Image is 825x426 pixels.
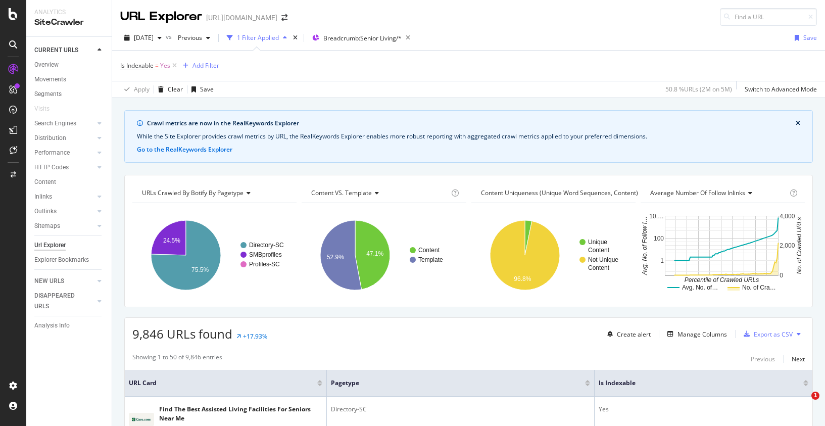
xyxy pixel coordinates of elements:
div: times [291,33,300,43]
div: Analysis Info [34,320,70,331]
span: URL Card [129,378,315,388]
a: Outlinks [34,206,94,217]
text: Avg. No. of Follow I… [641,216,648,275]
div: DISAPPEARED URLS [34,291,85,312]
text: 2,000 [780,242,795,249]
a: Distribution [34,133,94,144]
div: Directory-SC [331,405,590,414]
text: Template [418,256,443,263]
text: Directory-SC [249,242,284,249]
text: 4,000 [780,213,795,220]
text: SMBprofiles [249,251,282,258]
div: Url Explorer [34,240,66,251]
text: 75.5% [191,266,209,273]
h4: Average Number of Follow Inlinks [648,185,788,201]
a: Sitemaps [34,221,94,231]
a: Content [34,177,105,187]
div: Performance [34,148,70,158]
span: 1 [811,392,819,400]
span: 9,846 URLs found [132,325,232,342]
a: Overview [34,60,105,70]
text: 47.1% [366,250,383,257]
span: pagetype [331,378,570,388]
h4: Content Uniqueness (Unique Word Sequences, Content) [479,185,653,201]
span: Breadcrumb: Senior Living/* [323,34,402,42]
a: NEW URLS [34,276,94,287]
button: Export as CSV [740,326,793,342]
div: Movements [34,74,66,85]
a: Movements [34,74,105,85]
div: Manage Columns [677,330,727,339]
button: Go to the RealKeywords Explorer [137,145,232,154]
div: Overview [34,60,59,70]
text: Unique [588,239,607,246]
svg: A chart. [132,211,295,299]
div: Save [803,33,817,42]
div: Showing 1 to 50 of 9,846 entries [132,353,222,365]
div: URL Explorer [120,8,202,25]
div: Export as CSV [754,330,793,339]
text: 0 [780,272,783,279]
a: Analysis Info [34,320,105,331]
text: 96.8% [514,275,531,282]
div: Visits [34,104,50,114]
button: Previous [751,353,775,365]
a: CURRENT URLS [34,45,94,56]
div: 50.8 % URLs ( 2M on 5M ) [665,85,732,93]
a: Search Engines [34,118,94,129]
text: Content [588,264,610,271]
text: Avg. No. of… [682,284,718,291]
div: Next [792,355,805,363]
button: Previous [174,30,214,46]
span: Content Uniqueness (Unique Word Sequences, Content) [481,188,638,197]
div: Analytics [34,8,104,17]
text: No. of Crawled URLs [796,217,803,274]
text: Not Unique [588,256,618,263]
a: Url Explorer [34,240,105,251]
div: Save [200,85,214,93]
div: Search Engines [34,118,76,129]
button: Apply [120,81,150,98]
span: Previous [174,33,202,42]
h4: Content VS. Template [309,185,449,201]
text: 1 [660,257,664,264]
div: 1 Filter Applied [237,33,279,42]
button: Add Filter [179,60,219,72]
button: Create alert [603,326,651,342]
svg: A chart. [641,211,803,299]
button: Breadcrumb:Senior Living/* [308,30,402,46]
div: Previous [751,355,775,363]
button: [DATE] [120,30,166,46]
div: Create alert [617,330,651,339]
text: Profiles-SC [249,261,280,268]
text: Percentile of Crawled URLs [685,276,759,283]
text: 10,… [649,213,664,220]
span: vs [166,32,174,41]
div: Switch to Advanced Mode [745,85,817,93]
div: Apply [134,85,150,93]
button: Save [791,30,817,46]
div: Add Filter [192,61,219,70]
button: Clear [154,81,183,98]
text: Content [588,247,610,254]
div: NEW URLS [34,276,64,287]
div: Explorer Bookmarks [34,255,89,265]
iframe: Intercom live chat [791,392,815,416]
button: close banner [793,117,803,130]
div: arrow-right-arrow-left [281,14,287,21]
div: [URL][DOMAIN_NAME] [206,13,277,23]
a: Segments [34,89,105,100]
a: Explorer Bookmarks [34,255,105,265]
text: No. of Cra… [742,284,776,291]
button: Manage Columns [663,328,727,340]
div: A chart. [302,211,464,299]
div: Outlinks [34,206,57,217]
span: Content VS. Template [311,188,372,197]
h4: URLs Crawled By Botify By pagetype [140,185,287,201]
svg: A chart. [471,211,634,299]
text: 24.5% [163,237,180,244]
div: +17.93% [243,332,267,341]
